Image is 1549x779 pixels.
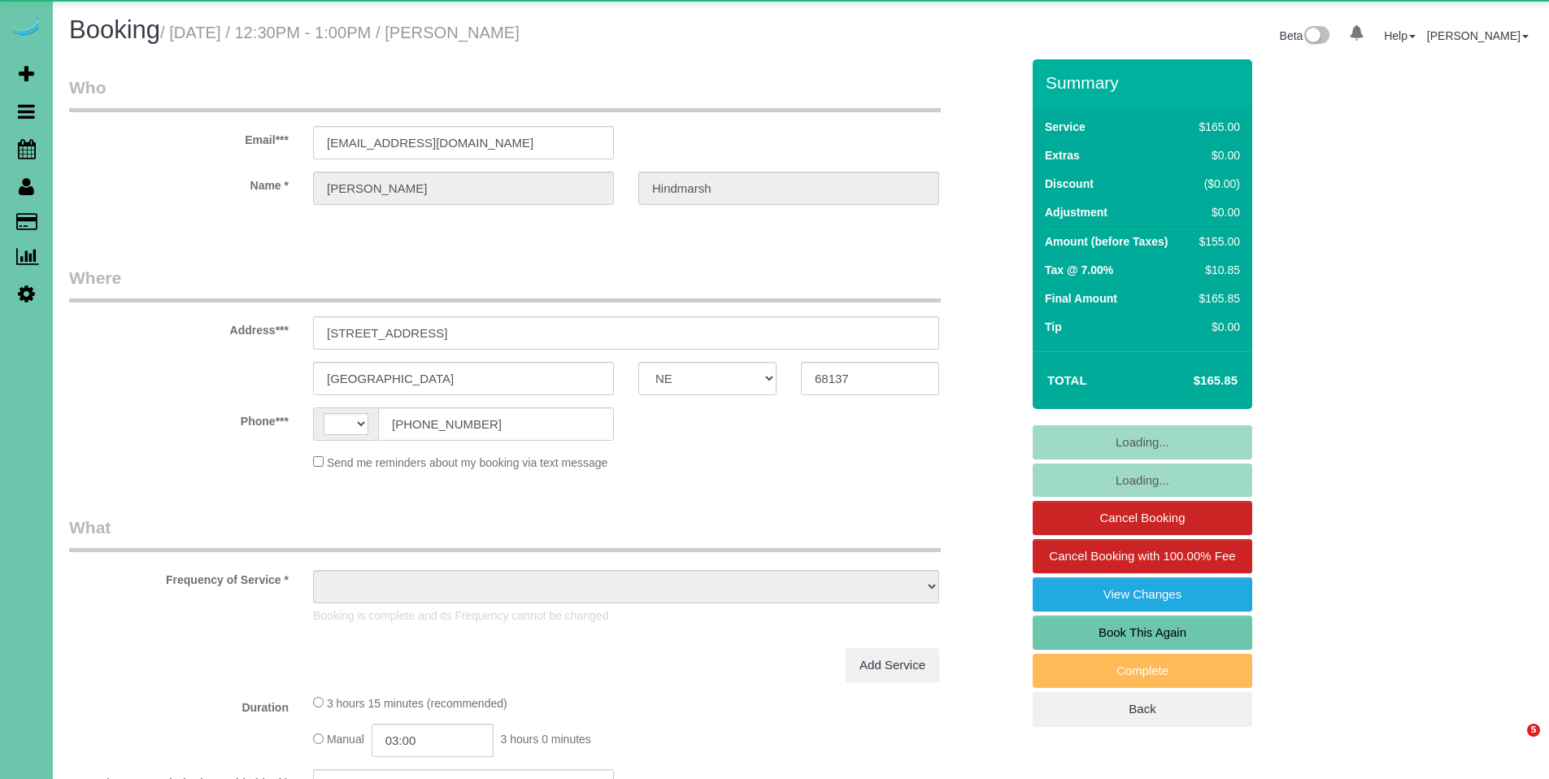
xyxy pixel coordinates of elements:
label: Tip [1045,319,1062,335]
a: Back [1033,692,1252,726]
label: Discount [1045,176,1094,192]
label: Frequency of Service * [57,566,301,588]
label: Tax @ 7.00% [1045,262,1113,278]
p: Booking is complete and its Frequency cannot be changed [313,607,939,624]
small: / [DATE] / 12:30PM - 1:00PM / [PERSON_NAME] [160,24,520,41]
strong: Total [1047,373,1087,387]
legend: Who [69,76,941,112]
span: 5 [1527,724,1540,737]
a: Help [1384,29,1416,42]
div: $0.00 [1193,319,1240,335]
div: ($0.00) [1193,176,1240,192]
span: Send me reminders about my booking via text message [327,456,608,469]
div: $165.00 [1193,119,1240,135]
div: $0.00 [1193,147,1240,163]
span: Cancel Booking with 100.00% Fee [1049,549,1235,563]
legend: What [69,516,941,552]
a: Beta [1280,29,1330,42]
h4: $165.85 [1145,374,1238,388]
div: $155.00 [1193,233,1240,250]
a: Cancel Booking with 100.00% Fee [1033,539,1252,573]
span: 3 hours 15 minutes (recommended) [327,697,507,710]
img: Automaid Logo [10,16,42,39]
legend: Where [69,266,941,302]
label: Amount (before Taxes) [1045,233,1168,250]
label: Service [1045,119,1086,135]
img: New interface [1303,26,1329,47]
label: Adjustment [1045,204,1107,220]
label: Duration [57,694,301,716]
span: 3 hours 0 minutes [501,733,591,746]
label: Extras [1045,147,1080,163]
a: Cancel Booking [1033,501,1252,535]
a: Book This Again [1033,616,1252,650]
a: [PERSON_NAME] [1427,29,1529,42]
a: Add Service [846,648,939,682]
iframe: Intercom live chat [1494,724,1533,763]
span: Booking [69,15,160,44]
h3: Summary [1046,73,1244,92]
div: $10.85 [1193,262,1240,278]
label: Final Amount [1045,290,1117,307]
div: $165.85 [1193,290,1240,307]
label: Name * [57,172,301,194]
a: View Changes [1033,577,1252,611]
div: $0.00 [1193,204,1240,220]
span: Manual [327,733,364,746]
